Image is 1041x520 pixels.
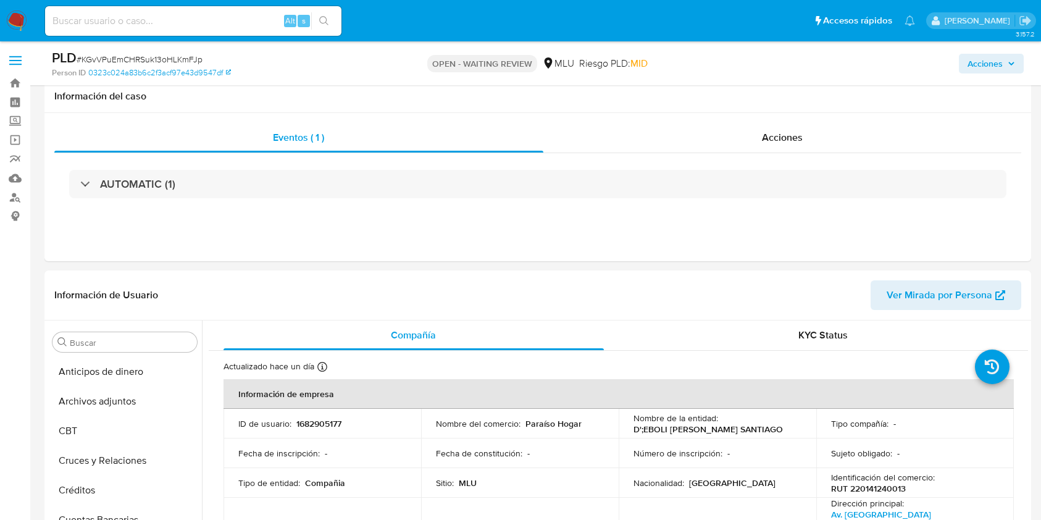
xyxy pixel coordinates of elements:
input: Buscar [70,337,192,348]
button: Archivos adjuntos [48,387,202,416]
p: D';EBOLI [PERSON_NAME] SANTIAGO [633,424,783,435]
p: MLU [459,477,477,489]
span: s [302,15,306,27]
p: Nacionalidad : [633,477,684,489]
span: Acciones [762,130,803,145]
th: Información de empresa [224,379,1014,409]
button: Anticipos de dinero [48,357,202,387]
button: Créditos [48,476,202,505]
h1: Información de Usuario [54,289,158,301]
p: - [893,418,896,429]
input: Buscar usuario o caso... [45,13,341,29]
p: Actualizado hace un día [224,361,314,372]
p: - [325,448,327,459]
span: # KGvVPuEmCHRSuk13oHLKmFJp [77,53,203,65]
p: - [727,448,730,459]
button: Cruces y Relaciones [48,446,202,476]
p: Tipo compañía : [831,418,888,429]
span: MID [630,56,648,70]
span: Alt [285,15,295,27]
p: 1682905177 [296,418,341,429]
span: KYC Status [798,328,848,342]
p: - [897,448,900,459]
p: Identificación del comercio : [831,472,935,483]
p: Nombre del comercio : [436,418,520,429]
p: [GEOGRAPHIC_DATA] [689,477,776,489]
a: Notificaciones [905,15,915,26]
p: Compañia [305,477,345,489]
p: - [527,448,530,459]
button: Acciones [959,54,1024,73]
span: Accesos rápidos [823,14,892,27]
span: Compañía [391,328,436,342]
b: Person ID [52,67,86,78]
p: OPEN - WAITING REVIEW [427,55,537,72]
button: search-icon [311,12,337,30]
p: ximena.felix@mercadolibre.com [945,15,1014,27]
p: Número de inscripción : [633,448,722,459]
p: Fecha de constitución : [436,448,522,459]
span: Eventos ( 1 ) [273,130,324,145]
p: Sujeto obligado : [831,448,892,459]
div: AUTOMATIC (1) [69,170,1006,198]
span: Riesgo PLD: [579,57,648,70]
div: MLU [542,57,574,70]
h1: Información del caso [54,90,1021,103]
h3: AUTOMATIC (1) [100,177,175,191]
p: Paraíso Hogar [525,418,582,429]
p: Nombre de la entidad : [633,413,718,424]
p: Sitio : [436,477,454,489]
button: CBT [48,416,202,446]
a: Salir [1019,14,1032,27]
button: Buscar [57,337,67,347]
p: Dirección principal : [831,498,904,509]
button: Ver Mirada por Persona [871,280,1021,310]
p: Fecha de inscripción : [238,448,320,459]
p: RUT 220141240013 [831,483,906,494]
p: Tipo de entidad : [238,477,300,489]
b: PLD [52,48,77,67]
span: Acciones [968,54,1003,73]
span: Ver Mirada por Persona [887,280,992,310]
a: 0323c024a83b6c2f3acf97e43d9547df [88,67,231,78]
p: ID de usuario : [238,418,291,429]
